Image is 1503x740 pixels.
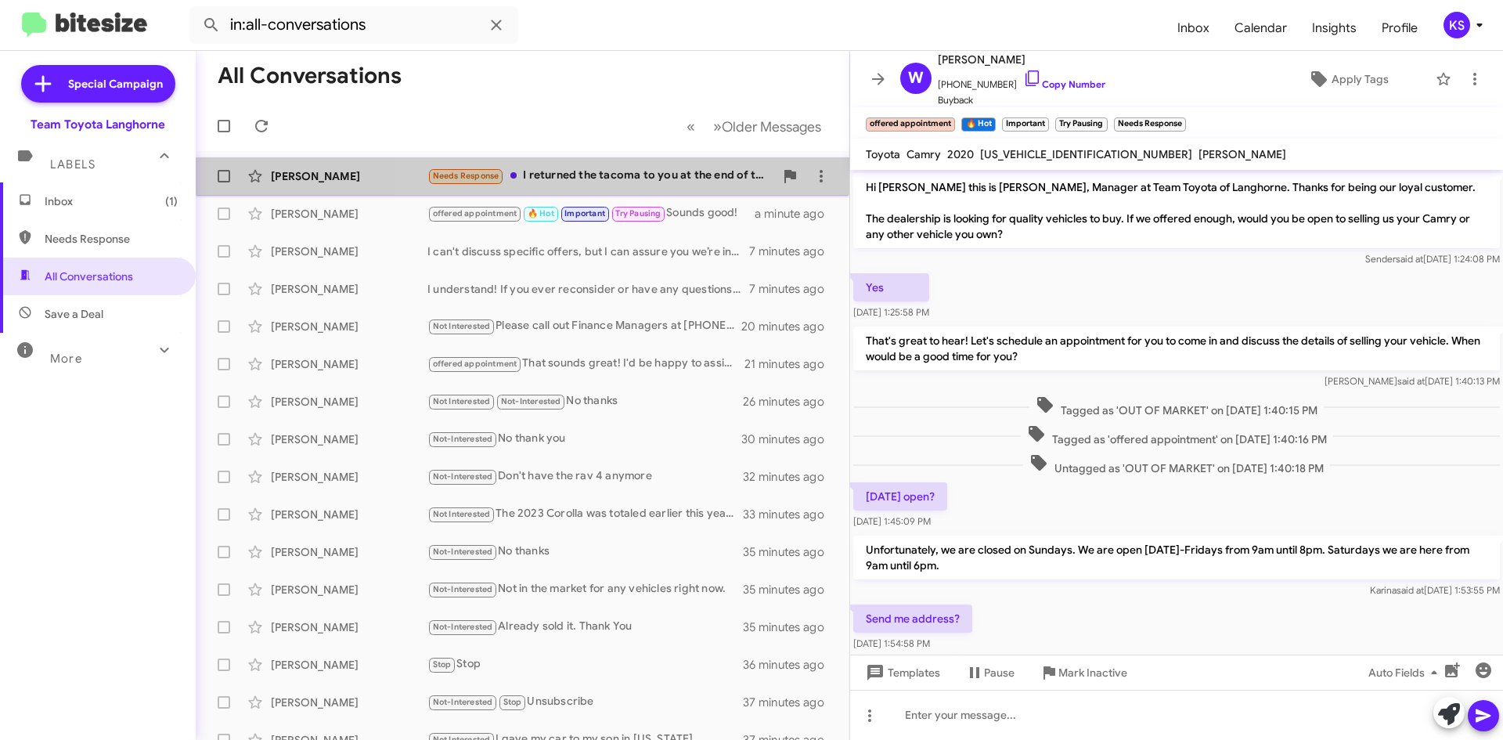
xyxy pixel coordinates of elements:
div: 7 minutes ago [749,281,837,297]
span: Buyback [938,92,1105,108]
div: 36 minutes ago [743,657,837,673]
span: offered appointment [433,359,517,369]
div: [PERSON_NAME] [271,319,427,334]
span: Not-Interested [501,396,561,406]
span: « [687,117,695,136]
div: [PERSON_NAME] [271,582,427,597]
span: 2020 [947,147,974,161]
a: Copy Number [1023,78,1105,90]
span: Mark Inactive [1058,659,1127,687]
div: 35 minutes ago [743,544,837,560]
span: said at [1397,584,1424,596]
nav: Page navigation example [678,110,831,143]
div: Please call out Finance Managers at [PHONE_NUMBER] [427,317,743,335]
div: [PERSON_NAME] [271,394,427,410]
span: [US_VEHICLE_IDENTIFICATION_NUMBER] [980,147,1192,161]
div: Not in the market for any vehicles right now. [427,580,743,598]
small: Try Pausing [1055,117,1107,132]
span: Not-Interested [433,584,493,594]
span: [PERSON_NAME] [1198,147,1286,161]
span: Stop [503,697,522,707]
span: W [908,66,924,91]
span: Stop [433,659,452,670]
a: Calendar [1222,5,1299,51]
p: Send me address? [853,605,972,633]
div: 35 minutes ago [743,619,837,635]
span: Save a Deal [45,306,103,322]
small: offered appointment [866,117,955,132]
small: 🔥 Hot [961,117,995,132]
a: Insights [1299,5,1369,51]
h1: All Conversations [218,63,402,88]
span: Try Pausing [615,208,661,218]
div: [PERSON_NAME] [271,619,427,635]
span: [PERSON_NAME] [938,50,1105,69]
span: said at [1397,375,1425,387]
div: Team Toyota Langhorne [31,117,165,132]
span: Labels [50,157,96,171]
div: That sounds great! I'd be happy to assist you when you visit. When do you plan on stopping by to ... [427,355,744,373]
button: Pause [953,659,1027,687]
span: Not-Interested [433,697,493,707]
div: 33 minutes ago [743,507,837,522]
div: 20 minutes ago [743,319,837,334]
span: Toyota [866,147,900,161]
button: Previous [677,110,705,143]
span: Tagged as 'offered appointment' on [DATE] 1:40:16 PM [1021,424,1333,447]
div: 21 minutes ago [744,356,837,372]
span: Not Interested [433,396,491,406]
span: Auto Fields [1368,659,1444,687]
span: offered appointment [433,208,517,218]
div: [PERSON_NAME] [271,507,427,522]
span: Not Interested [433,321,491,331]
span: Special Campaign [68,76,163,92]
span: Not-Interested [433,622,493,632]
span: [DATE] 1:54:58 PM [853,637,930,649]
span: Not-Interested [433,471,493,482]
div: [PERSON_NAME] [271,657,427,673]
div: [PERSON_NAME] [271,244,427,259]
span: Sender [DATE] 1:24:08 PM [1365,253,1500,265]
div: 7 minutes ago [749,244,837,259]
span: Inbox [45,193,178,209]
div: Stop [427,655,743,673]
input: Search [189,6,518,44]
div: I returned the tacoma to you at the end of the lease. [427,167,774,185]
button: Apply Tags [1267,65,1428,93]
span: All Conversations [45,269,133,284]
span: Needs Response [45,231,178,247]
small: Important [1002,117,1049,132]
span: Pause [984,659,1015,687]
p: That's great to hear! Let's schedule an appointment for you to come in and discuss the details of... [853,327,1500,370]
div: Already sold it. Thank You [427,618,743,636]
div: [PERSON_NAME] [271,168,427,184]
span: [DATE] 1:25:58 PM [853,306,929,318]
a: Profile [1369,5,1430,51]
span: said at [1396,253,1423,265]
div: Unsubscribe [427,693,743,711]
div: KS [1444,12,1470,38]
div: [PERSON_NAME] [271,281,427,297]
span: Needs Response [433,171,499,181]
div: [PERSON_NAME] [271,206,427,222]
span: Older Messages [722,118,821,135]
div: No thank you [427,430,743,448]
a: Special Campaign [21,65,175,103]
div: a minute ago [755,206,837,222]
div: 35 minutes ago [743,582,837,597]
span: » [713,117,722,136]
div: I understand! If you ever reconsider or have any questions in the future, feel free to reach out.... [427,281,749,297]
div: Sounds good! [427,204,755,222]
div: [PERSON_NAME] [271,431,427,447]
div: The 2023 Corolla was totaled earlier this year and so I purchased a 2025 Corolla. I recently trad... [427,505,743,523]
span: Tagged as 'OUT OF MARKET' on [DATE] 1:40:15 PM [1029,395,1324,418]
div: [PERSON_NAME] [271,469,427,485]
p: Yes [853,273,929,301]
div: [PERSON_NAME] [271,695,427,710]
span: Untagged as 'OUT OF MARKET' on [DATE] 1:40:18 PM [1023,453,1330,476]
div: No thanks [427,392,743,410]
div: 26 minutes ago [743,394,837,410]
